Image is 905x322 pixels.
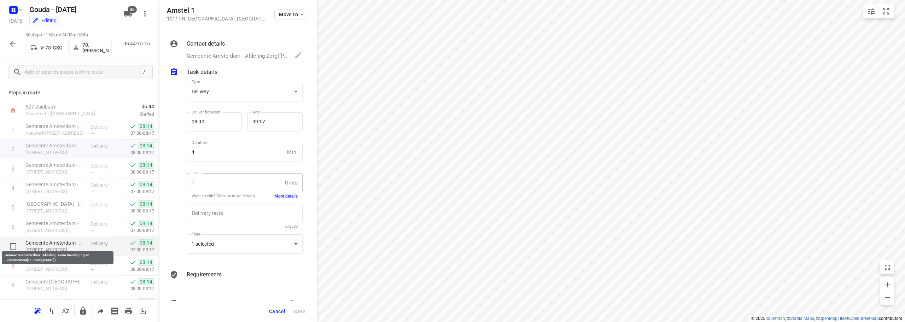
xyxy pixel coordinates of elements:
[138,181,154,188] span: 08:14
[129,200,136,207] svg: Done
[90,298,117,305] p: Delivery
[107,103,154,110] span: 06:44
[187,300,205,308] p: Priority
[170,68,303,78] div: Task details
[25,162,85,169] p: Gemeente Amsterdam - Economische Zaken en Cultuur(Sietske van Tuin)
[129,162,136,169] svg: Done
[90,143,117,150] p: Delivery
[138,7,152,21] button: More
[25,149,85,156] p: [STREET_ADDRESS]
[69,40,112,55] button: 70. [PERSON_NAME]
[90,189,94,194] span: —
[128,6,137,13] span: 36
[25,130,85,137] p: Nieuwe Uilenburgerstraat 59, Amsterdam
[107,111,154,118] p: Started
[90,209,94,214] span: —
[129,142,136,149] svg: Done
[187,270,222,279] p: Requirements
[129,239,136,246] svg: Done
[121,7,135,21] button: 36
[119,285,154,292] p: 08:00-09:17
[59,307,73,314] span: Sort by time window
[138,278,154,285] span: 08:14
[45,307,59,314] span: Reverse route
[187,68,217,76] p: Task details
[138,142,154,149] span: 08:14
[119,207,154,215] p: 08:00-09:17
[25,123,85,130] p: Gemeente Amsterdam - THOR - Veiligheidsteam Openbaar Vervoer(Onbekend)
[90,247,94,253] span: —
[864,4,878,18] button: Map settings
[751,316,902,321] li: © 2025 , © , © © contributors
[119,246,154,253] p: 07:00-09:17
[25,200,85,207] p: Gemeente Amsterdam - Stadsdeel Centrum(Lama Eabed)
[25,103,99,110] p: 527 Zuidbaan
[25,266,85,273] p: [STREET_ADDRESS]
[76,304,90,318] button: Lock route
[90,279,117,286] p: Delivery
[90,267,94,272] span: —
[11,224,14,230] div: 6
[138,200,154,207] span: 08:14
[192,89,291,95] div: Delivery
[119,169,154,176] p: 08:00-09:17
[129,259,136,266] svg: Done
[25,278,85,285] p: Gemeente Amsterdam – Afdeling Sport en Bos(Shirley Poepon)
[76,32,78,37] span: •
[140,68,148,76] div: /
[266,305,288,318] button: Cancel
[119,227,154,234] p: 07:00-09:17
[93,307,107,314] span: Share route
[274,193,298,199] button: More details
[294,51,303,59] svg: Edit
[279,12,305,17] span: Move to
[187,82,303,101] div: Delivery
[11,165,14,172] div: 3
[25,42,68,53] button: V-78-GSG
[107,307,122,314] span: Print shipping labels
[138,162,154,169] span: 08:14
[90,201,117,208] p: Delivery
[90,150,94,156] span: —
[6,17,27,25] h5: Project date
[170,40,303,61] div: Contact detailsGemeente Amsterdam - Afdeling Zorg([PERSON_NAME] of [PERSON_NAME]), [PHONE_NUMBER]...
[285,179,298,187] p: Units
[129,298,136,305] svg: Done
[25,142,85,149] p: Gemeente Amsterdam - Afdeling Zorg(Naomi Eind of Irene Hafidi-Heij)
[819,316,846,321] a: OpenMapTiles
[25,110,99,117] p: Moordrecht, [GEOGRAPHIC_DATA]
[187,40,225,48] p: Contact details
[78,32,88,37] span: 105u
[90,131,94,136] span: —
[27,4,118,15] h5: Rename
[90,123,117,130] p: Delivery
[129,278,136,285] svg: Done
[90,170,94,175] span: —
[6,239,20,253] span: Select
[167,6,266,14] h5: Amstel 1
[192,193,256,199] p: Want to edit? Click on more details.
[11,263,14,269] div: 8
[123,40,153,47] p: 06:44-15:15
[25,246,85,253] p: [STREET_ADDRESS]
[138,123,154,130] span: 08:14
[82,42,109,53] p: 70. [PERSON_NAME]
[25,181,85,188] p: Gemeente Amsterdam - Directie Wonen(Alex Levering)
[119,266,154,273] p: 08:00-09:17
[8,89,150,96] p: Stops in route
[25,239,85,246] p: Gemeente Amsterdam - Afdeling Team Beveiliging en Evenementen([PERSON_NAME])
[129,181,136,188] svg: Done
[119,130,154,137] p: 07:00-08:47
[129,123,136,130] svg: Done
[11,127,14,133] div: 1
[25,32,112,39] p: 60 stops • 163km • 8h33m
[122,307,136,314] span: Print route
[187,52,287,60] p: Gemeente Amsterdam - Afdeling Zorg([PERSON_NAME] of [PERSON_NAME]), [PHONE_NUMBER], [EMAIL_ADDRES...
[863,4,894,18] div: small contained button group
[138,298,154,305] span: 08:14
[11,282,14,289] div: 9
[25,207,85,215] p: [STREET_ADDRESS]
[25,285,85,292] p: [STREET_ADDRESS]
[40,45,63,51] p: V-78-GSG
[25,169,85,176] p: [STREET_ADDRESS]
